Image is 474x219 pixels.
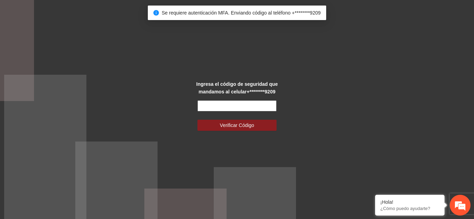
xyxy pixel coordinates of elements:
[220,121,254,129] span: Verificar Código
[153,10,159,16] span: info-circle
[196,81,278,94] strong: Ingresa el código de seguridad que mandamos al celular +********9209
[197,120,277,131] button: Verificar Código
[380,199,439,205] div: ¡Hola!
[380,206,439,211] p: ¿Cómo puedo ayudarte?
[162,10,321,16] span: Se requiere autenticación MFA. Enviando código al teléfono +********9209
